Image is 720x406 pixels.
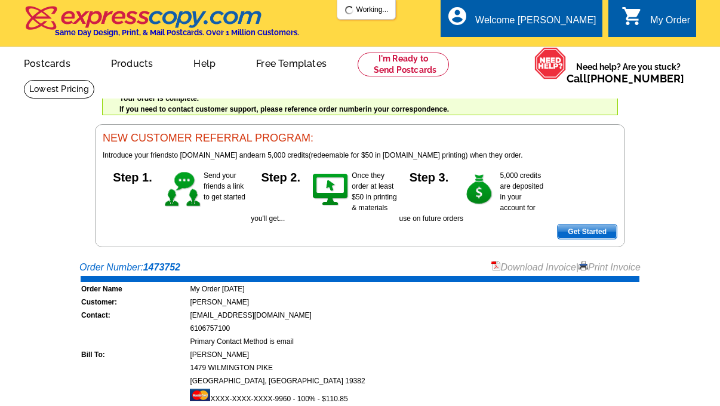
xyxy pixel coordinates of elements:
a: shopping_cart My Order [621,13,690,28]
img: help [534,47,567,79]
a: Free Templates [237,48,346,76]
a: Products [92,48,173,76]
span: Once they order at least $50 in printing & materials you'll get... [251,171,396,223]
td: Bill To: [81,349,188,361]
div: Welcome [PERSON_NAME] [475,15,596,32]
img: step-2.gif [310,170,352,210]
img: mast.gif [190,389,210,401]
td: Primary Contact Method is email [189,336,639,347]
h5: Step 1. [103,170,162,182]
a: Same Day Design, Print, & Mail Postcards. Over 1 Million Customers. [24,14,299,37]
i: shopping_cart [621,5,643,27]
img: step-3.gif [459,170,500,210]
h3: NEW CUSTOMER REFERRAL PROGRAM: [103,132,617,145]
span: 5,000 credits are deposited in your account for use on future orders [399,171,544,223]
td: Contact: [81,309,188,321]
a: Help [174,48,235,76]
span: earn 5,000 credits [251,151,309,159]
p: to [DOMAIN_NAME] and (redeemable for $50 in [DOMAIN_NAME] printing) when they order. [103,150,617,161]
td: XXXX-XXXX-XXXX-9960 - 100% - $110.85 [189,388,639,405]
td: Customer: [81,296,188,308]
iframe: LiveChat chat widget [481,128,720,406]
td: 1479 WILMINGTON PIKE [189,362,639,374]
td: [EMAIL_ADDRESS][DOMAIN_NAME] [189,309,639,321]
span: Send your friends a link to get started [204,171,245,201]
div: Order Number: [79,260,641,275]
td: Order Name [81,283,188,295]
span: Need help? Are you stuck? [567,61,690,85]
td: 6106757100 [189,322,639,334]
strong: 1473752 [143,262,180,272]
h4: Same Day Design, Print, & Mail Postcards. Over 1 Million Customers. [55,28,299,37]
span: Introduce your friends [103,151,172,159]
h5: Step 2. [251,170,310,182]
td: My Order [DATE] [189,283,639,295]
strong: Your order is complete. [119,94,199,103]
i: account_circle [447,5,468,27]
td: [GEOGRAPHIC_DATA], [GEOGRAPHIC_DATA] 19382 [189,375,639,387]
span: Call [567,72,684,85]
img: loading... [344,5,354,15]
div: My Order [650,15,690,32]
h5: Step 3. [399,170,459,182]
a: Postcards [5,48,90,76]
img: u [73,116,85,117]
img: step-1.gif [162,170,204,210]
td: [PERSON_NAME] [189,296,639,308]
td: [PERSON_NAME] [189,349,639,361]
a: [PHONE_NUMBER] [587,72,684,85]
